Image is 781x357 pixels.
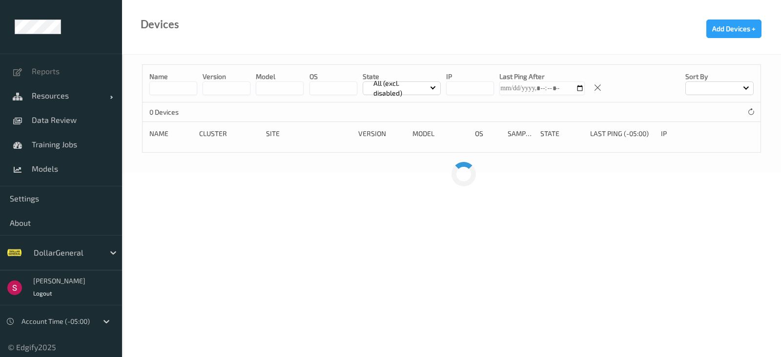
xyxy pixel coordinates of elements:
[412,129,468,139] div: Model
[370,79,430,98] p: All (excl. disabled)
[141,20,179,29] div: Devices
[661,129,712,139] div: ip
[149,129,192,139] div: Name
[475,129,501,139] div: OS
[199,129,259,139] div: Cluster
[203,72,250,81] p: version
[256,72,304,81] p: model
[446,72,494,81] p: IP
[309,72,357,81] p: OS
[590,129,655,139] div: Last Ping (-05:00)
[508,129,534,139] div: Samples
[706,20,761,38] button: Add Devices +
[266,129,352,139] div: Site
[149,107,223,117] p: 0 Devices
[363,72,441,81] p: State
[358,129,406,139] div: version
[499,72,585,81] p: Last Ping After
[149,72,197,81] p: Name
[540,129,583,139] div: State
[685,72,754,81] p: Sort by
